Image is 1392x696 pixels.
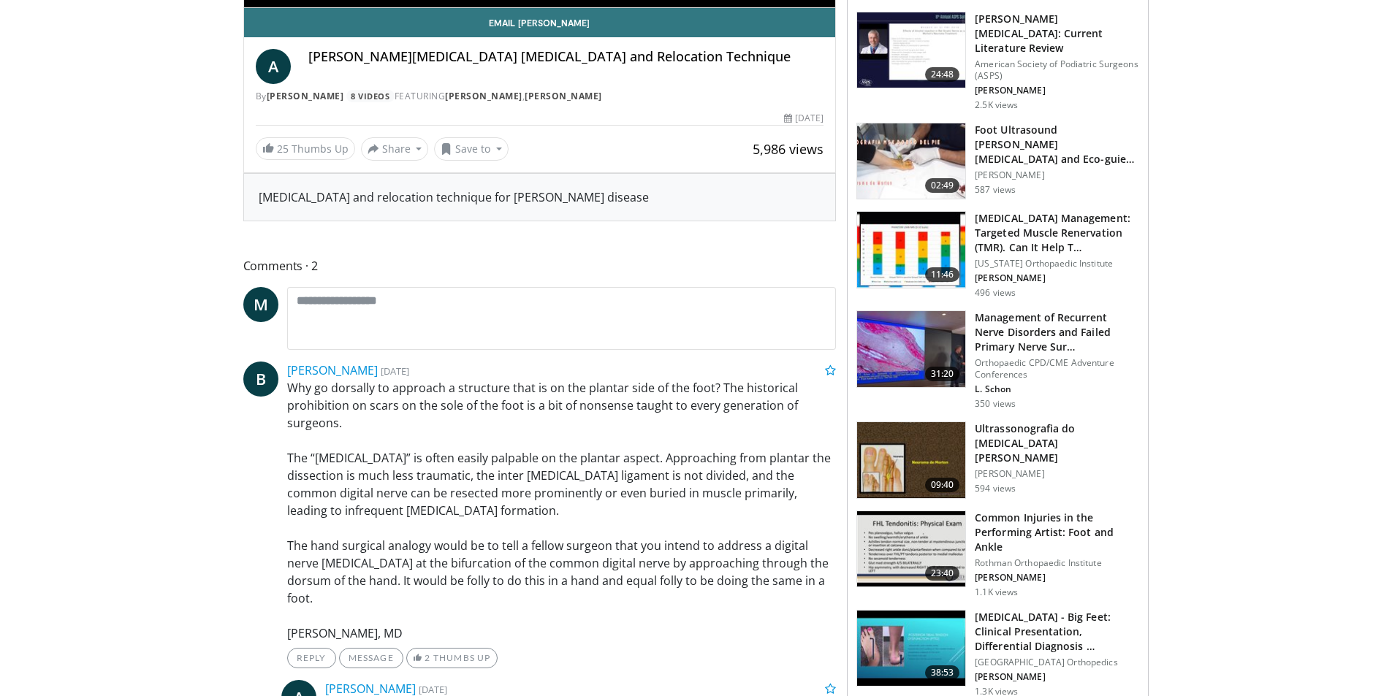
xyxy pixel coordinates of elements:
[925,178,960,193] span: 02:49
[753,140,824,158] span: 5,986 views
[975,557,1139,569] p: Rothman Orthopaedic Institute
[975,184,1016,196] p: 587 views
[975,483,1016,494] p: 594 views
[857,12,965,88] img: 558b6a8d-12a7-4032-9fea-b0989382a878.150x105_q85_crop-smart_upscale.jpg
[975,572,1139,584] p: [PERSON_NAME]
[856,421,1139,499] a: 09:40 Ultrassonografia do [MEDICAL_DATA] [PERSON_NAME] [PERSON_NAME] 594 views
[856,211,1139,299] a: 11:46 [MEDICAL_DATA] Management: Targeted Muscle Renervation (TMR). Can It Help T… [US_STATE] Ort...
[857,511,965,587] img: bcdc3080-324d-470b-a662-5b3f8e79094e.150x105_q85_crop-smart_upscale.jpg
[975,123,1139,167] h3: Foot Ultrasound [PERSON_NAME][MEDICAL_DATA] and Eco-guied Therapy
[975,357,1139,380] p: Orthopaedic CPD/CME Adventure Conferences
[856,510,1139,598] a: 23:40 Common Injuries in the Performing Artist: Foot and Ankle Rothman Orthopaedic Institute [PER...
[925,367,960,381] span: 31:20
[975,586,1018,598] p: 1.1K views
[406,648,498,668] a: 2 Thumbs Up
[425,652,430,663] span: 2
[975,85,1139,96] p: [PERSON_NAME]
[925,267,960,282] span: 11:46
[445,90,522,102] a: [PERSON_NAME]
[925,665,960,680] span: 38:53
[975,287,1016,299] p: 496 views
[857,123,965,199] img: da8ba706-c865-497c-8feb-8ef102a312a1.150x105_q85_crop-smart_upscale.jpg
[525,90,602,102] a: [PERSON_NAME]
[339,648,403,668] a: Message
[975,258,1139,269] p: [US_STATE] Orthopaedic Institute
[975,468,1139,480] p: [PERSON_NAME]
[975,657,1139,668] p: [GEOGRAPHIC_DATA] Orthopedics
[256,137,355,160] a: 25 Thumbs Up
[856,12,1139,111] a: 24:48 [PERSON_NAME][MEDICAL_DATA]: Current Literature Review American Society of Podiatric Surgeo...
[784,112,824,125] div: [DATE]
[857,611,965,687] img: 5d2a4fee-4c89-4e38-b8cd-31e05b7757eb.150x105_q85_crop-smart_upscale.jpg
[277,142,289,156] span: 25
[856,123,1139,200] a: 02:49 Foot Ultrasound [PERSON_NAME][MEDICAL_DATA] and Eco-guied Therapy [PERSON_NAME] 587 views
[267,90,344,102] a: [PERSON_NAME]
[975,99,1018,111] p: 2.5K views
[975,169,1139,181] p: [PERSON_NAME]
[975,272,1139,284] p: [PERSON_NAME]
[434,137,509,161] button: Save to
[975,383,1139,395] p: L. Schon
[975,421,1139,465] h3: Ultrassonografia do [MEDICAL_DATA] [PERSON_NAME]
[243,287,278,322] a: M
[346,90,395,102] a: 8 Videos
[975,58,1139,82] p: American Society of Podiatric Surgeons (ASPS)
[419,683,447,696] small: [DATE]
[856,310,1139,410] a: 31:20 Management of Recurrent Nerve Disorders and Failed Primary Nerve Sur… Orthopaedic CPD/CME A...
[361,137,429,161] button: Share
[975,610,1139,654] h3: [MEDICAL_DATA] - Big Feet: Clinical Presentation, Differential Diagnosis …
[975,12,1139,56] h3: [PERSON_NAME][MEDICAL_DATA]: Current Literature Review
[259,188,821,206] div: [MEDICAL_DATA] and relocation technique for [PERSON_NAME] disease
[925,478,960,492] span: 09:40
[308,49,824,65] h4: [PERSON_NAME][MEDICAL_DATA] [MEDICAL_DATA] and Relocation Technique
[925,67,960,82] span: 24:48
[925,566,960,581] span: 23:40
[256,49,291,84] a: A
[857,422,965,498] img: b773e272-7d80-4500-b327-fe7835d5cabc.150x105_q85_crop-smart_upscale.jpg
[975,310,1139,354] h3: Management of Recurrent Nerve Disorders and Failed Primary Nerve Sur…
[256,90,824,103] div: By FEATURING ,
[857,311,965,387] img: e46503e4-0490-48ef-abce-20eca597a143.150x105_q85_crop-smart_upscale.jpg
[243,362,278,397] a: B
[975,510,1139,554] h3: Common Injuries in the Performing Artist: Foot and Ankle
[857,212,965,288] img: 46768538-5d35-4ad8-b128-b5fcea06a279.150x105_q85_crop-smart_upscale.jpg
[287,648,336,668] a: Reply
[244,8,836,37] a: Email [PERSON_NAME]
[975,211,1139,255] h3: [MEDICAL_DATA] Management: Targeted Muscle Renervation (TMR). Can It Help T…
[975,671,1139,683] p: [PERSON_NAME]
[381,364,409,378] small: [DATE]
[243,256,837,275] span: Comments 2
[287,362,378,378] a: [PERSON_NAME]
[287,379,837,642] p: Why go dorsally to approach a structure that is on the plantar side of the foot? The historical p...
[975,398,1016,410] p: 350 views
